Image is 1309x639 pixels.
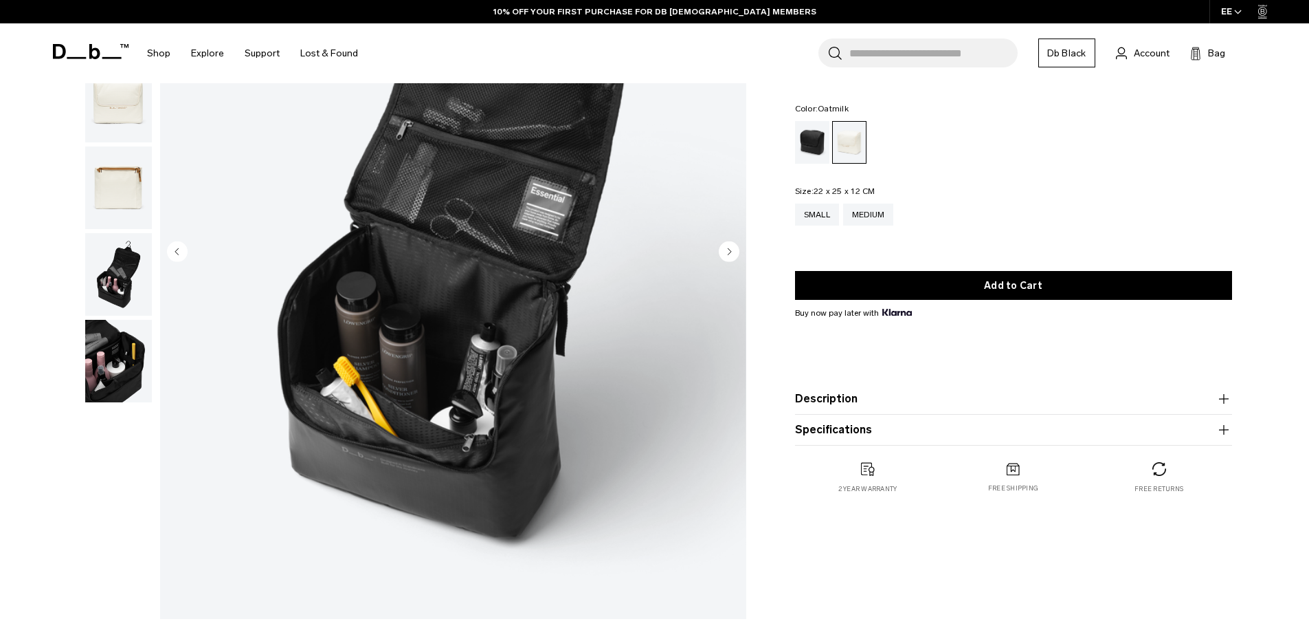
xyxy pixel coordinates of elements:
img: Essential Washbag M Oatmilk [85,147,152,229]
button: Essential Washbag M Oatmilk [85,146,153,230]
a: Small [795,204,839,226]
nav: Main Navigation [137,23,368,83]
p: 2 year warranty [838,484,897,494]
a: Explore [191,29,224,78]
p: Free returns [1134,484,1183,494]
button: Bag [1190,45,1225,61]
span: Oatmilk [818,104,849,113]
span: Buy now pay later with [795,307,912,319]
span: Bag [1208,46,1225,61]
button: Next slide [719,241,739,264]
legend: Size: [795,187,875,195]
button: Essential Washbag M Oatmilk [85,319,153,403]
img: Essential Washbag M Oatmilk [85,233,152,316]
a: 10% OFF YOUR FIRST PURCHASE FOR DB [DEMOGRAPHIC_DATA] MEMBERS [493,6,816,18]
button: Description [795,391,1232,407]
a: Support [245,29,280,78]
a: Db Black [1038,39,1095,67]
a: Account [1116,45,1170,61]
img: {"height" => 20, "alt" => "Klarna"} [882,309,912,316]
a: Medium [843,204,894,226]
button: Essential Washbag M Oatmilk [85,60,153,144]
span: 22 x 25 x 12 CM [814,186,875,196]
button: Add to Cart [795,271,1232,300]
button: Previous slide [167,241,188,264]
span: Account [1134,46,1170,61]
a: Shop [147,29,170,78]
button: Essential Washbag M Oatmilk [85,232,153,316]
a: Lost & Found [300,29,358,78]
legend: Color: [795,105,849,113]
p: Free shipping [988,484,1038,493]
img: Essential Washbag M Oatmilk [85,61,152,143]
a: Black Out [795,121,829,164]
img: Essential Washbag M Oatmilk [85,320,152,402]
a: Oatmilk [832,121,866,164]
button: Specifications [795,422,1232,438]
